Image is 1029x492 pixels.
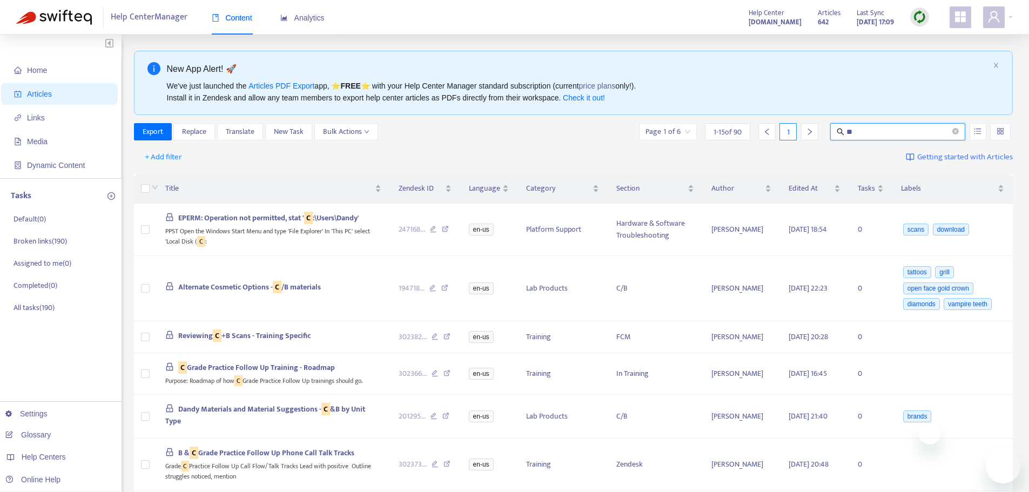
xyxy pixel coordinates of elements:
span: Articles [818,7,840,19]
div: PPST Open the Windows Start Menu and type 'File Explorer' In 'This PC' select 'Local Disk ( : [165,224,381,246]
span: Getting started with Articles [917,151,1013,164]
sqkw: C [304,212,313,224]
a: Check it out! [563,93,605,102]
span: 302366 ... [399,368,427,380]
span: Articles [27,90,52,98]
span: Language [469,183,500,194]
td: Hardware & Software Troubleshooting [608,204,703,255]
span: link [14,114,22,122]
span: 247168 ... [399,224,425,235]
span: plus-circle [107,192,115,200]
strong: [DATE] 17:09 [857,16,894,28]
a: Settings [5,409,48,418]
span: Help Center [749,7,784,19]
span: Alternate Cosmetic Options - /B materials [178,281,321,293]
td: C/B [608,256,703,322]
span: New Task [274,126,304,138]
td: In Training [608,353,703,395]
td: 0 [849,256,892,322]
span: Replace [182,126,206,138]
button: Translate [217,123,263,140]
span: account-book [14,90,22,98]
span: B & Grade Practice Follow Up Phone Call Talk Tracks [178,447,354,459]
th: Language [460,174,517,204]
a: Online Help [5,475,60,484]
button: unordered-list [970,123,986,140]
button: Bulk Actionsdown [314,123,378,140]
span: open face gold crown [903,282,973,294]
span: right [806,128,813,136]
span: search [837,128,844,136]
span: en-us [469,282,494,294]
td: Training [517,321,608,353]
th: Labels [892,174,1013,204]
sqkw: C [273,281,281,293]
span: brands [903,410,932,422]
b: FREE [340,82,360,90]
th: Edited At [780,174,849,204]
span: down [152,184,158,191]
td: [PERSON_NAME] [703,204,780,255]
td: 0 [849,321,892,353]
sqkw: C [197,236,205,247]
span: en-us [469,331,494,343]
span: Title [165,183,373,194]
img: sync.dc5367851b00ba804db3.png [913,10,926,24]
span: en-us [469,224,494,235]
span: grill [935,266,954,278]
td: C/B [608,395,703,439]
td: FCM [608,321,703,353]
td: Zendesk [608,439,703,490]
sqkw: C [234,375,243,386]
span: unordered-list [974,127,981,135]
img: image-link [906,153,914,161]
button: + Add filter [137,149,190,166]
sqkw: C [190,447,198,459]
td: [PERSON_NAME] [703,439,780,490]
span: diamonds [903,298,940,310]
span: 1 - 15 of 90 [714,126,742,138]
td: Lab Products [517,256,608,322]
span: area-chart [280,14,288,22]
td: 0 [849,439,892,490]
div: Grade Practice Follow Up Call Flow/Talk Tracks Lead with positive Outline struggles noticed, mention [165,459,381,481]
span: down [364,129,369,134]
td: [PERSON_NAME] [703,321,780,353]
span: Tasks [858,183,875,194]
span: [DATE] 18:54 [789,223,827,235]
button: New Task [265,123,312,140]
span: Category [526,183,590,194]
th: Section [608,174,703,204]
sqkw: C [178,361,187,374]
span: Analytics [280,14,325,22]
span: Export [143,126,163,138]
span: 194718 ... [399,282,425,294]
span: container [14,161,22,169]
span: Media [27,137,48,146]
td: Training [517,353,608,395]
span: file-image [14,138,22,145]
span: Dandy Materials and Material Suggestions - &B by Unit Type [165,403,365,427]
button: Replace [173,123,215,140]
span: scans [903,224,929,235]
sqkw: C [181,461,189,471]
span: [DATE] 20:28 [789,331,828,343]
p: Broken links ( 190 ) [14,235,67,247]
span: Dynamic Content [27,161,85,170]
span: [DATE] 22:23 [789,282,828,294]
td: [PERSON_NAME] [703,256,780,322]
span: Content [212,14,252,22]
span: download [933,224,969,235]
td: Platform Support [517,204,608,255]
td: 0 [849,353,892,395]
td: 0 [849,204,892,255]
span: Edited At [789,183,832,194]
span: Home [27,66,47,75]
span: lock [165,331,174,339]
a: Glossary [5,430,51,439]
span: lock [165,404,174,413]
sqkw: C [321,403,330,415]
th: Zendesk ID [390,174,460,204]
span: left [763,128,771,136]
span: Bulk Actions [323,126,369,138]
